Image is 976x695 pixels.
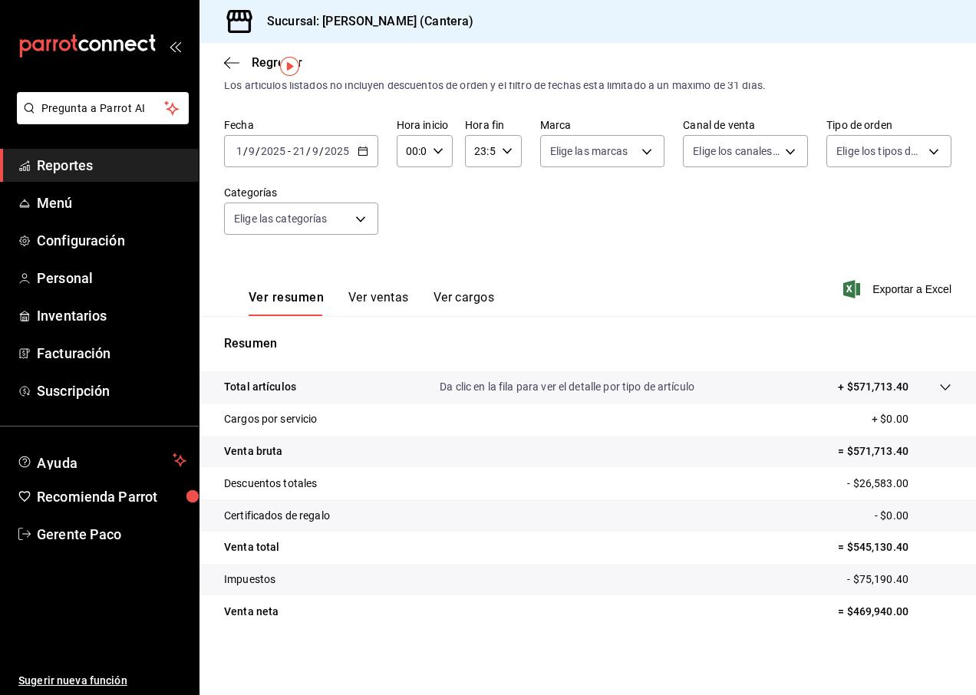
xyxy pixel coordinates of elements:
span: Inventarios [37,305,186,326]
label: Hora inicio [397,120,453,130]
span: Elige las categorías [234,211,328,226]
p: + $571,713.40 [838,379,908,395]
span: Ayuda [37,451,167,469]
p: Cargos por servicio [224,411,318,427]
span: Recomienda Parrot [37,486,186,507]
label: Canal de venta [683,120,808,130]
span: Elige las marcas [550,143,628,159]
span: / [319,145,324,157]
label: Fecha [224,120,378,130]
p: Certificados de regalo [224,508,330,524]
span: Elige los canales de venta [693,143,780,159]
p: Venta neta [224,604,279,620]
button: Ver cargos [434,290,495,316]
p: Resumen [224,334,951,353]
label: Marca [540,120,665,130]
label: Categorías [224,187,378,198]
p: - $26,583.00 [847,476,951,492]
h3: Sucursal: [PERSON_NAME] (Cantera) [255,12,473,31]
span: Regresar [252,55,302,70]
p: = $571,713.40 [838,443,951,459]
button: open_drawer_menu [169,40,181,52]
label: Hora fin [465,120,521,130]
p: = $545,130.40 [838,539,951,555]
button: Regresar [224,55,302,70]
input: -- [248,145,256,157]
span: / [243,145,248,157]
p: Descuentos totales [224,476,317,492]
input: -- [292,145,306,157]
p: Da clic en la fila para ver el detalle por tipo de artículo [440,379,694,395]
p: Venta total [224,539,279,555]
span: Sugerir nueva función [18,673,186,689]
label: Tipo de orden [826,120,951,130]
span: Configuración [37,230,186,251]
p: - $0.00 [875,508,951,524]
button: Exportar a Excel [846,280,951,298]
span: / [256,145,260,157]
button: Ver resumen [249,290,324,316]
p: Total artículos [224,379,296,395]
span: - [288,145,291,157]
button: Pregunta a Parrot AI [17,92,189,124]
button: Ver ventas [348,290,409,316]
span: Elige los tipos de orden [836,143,923,159]
span: Facturación [37,343,186,364]
p: Venta bruta [224,443,282,459]
p: - $75,190.40 [847,571,951,588]
p: + $0.00 [872,411,951,427]
input: -- [312,145,319,157]
img: Tooltip marker [280,57,299,76]
span: Reportes [37,155,186,176]
input: ---- [324,145,350,157]
span: Gerente Paco [37,524,186,545]
input: -- [236,145,243,157]
span: Pregunta a Parrot AI [41,100,165,117]
input: ---- [260,145,286,157]
div: Los artículos listados no incluyen descuentos de orden y el filtro de fechas está limitado a un m... [224,77,951,94]
span: Menú [37,193,186,213]
div: navigation tabs [249,290,494,316]
p: = $469,940.00 [838,604,951,620]
p: Impuestos [224,571,275,588]
span: Personal [37,268,186,288]
span: Suscripción [37,380,186,401]
span: / [306,145,311,157]
a: Pregunta a Parrot AI [11,111,189,127]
